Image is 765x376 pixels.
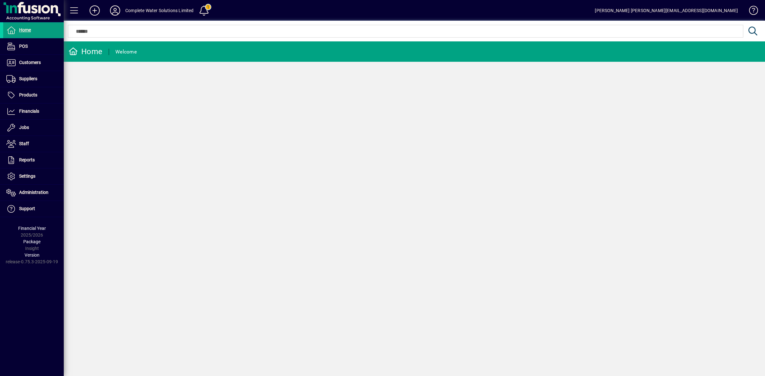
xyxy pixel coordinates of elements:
[3,136,64,152] a: Staff
[19,125,29,130] span: Jobs
[19,190,48,195] span: Administration
[25,252,40,258] span: Version
[18,226,46,231] span: Financial Year
[19,76,37,81] span: Suppliers
[19,60,41,65] span: Customers
[19,92,37,97] span: Products
[3,201,64,217] a: Support
[19,157,35,162] span: Reports
[19,27,31,32] span: Home
[744,1,757,22] a: Knowledge Base
[3,87,64,103] a: Products
[19,174,35,179] span: Settings
[3,120,64,136] a: Jobs
[19,141,29,146] span: Staff
[19,206,35,211] span: Support
[3,152,64,168] a: Reports
[115,47,137,57] div: Welcome
[595,5,738,16] div: [PERSON_NAME] [PERSON_NAME][EMAIL_ADDRESS][DOMAIN_NAME]
[3,103,64,119] a: Financials
[19,109,39,114] span: Financials
[105,5,125,16] button: Profile
[23,239,40,244] span: Package
[3,55,64,71] a: Customers
[19,44,28,49] span: POS
[3,168,64,184] a: Settings
[3,71,64,87] a: Suppliers
[3,39,64,54] a: POS
[69,46,102,57] div: Home
[3,185,64,201] a: Administration
[84,5,105,16] button: Add
[125,5,194,16] div: Complete Water Solutions Limited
